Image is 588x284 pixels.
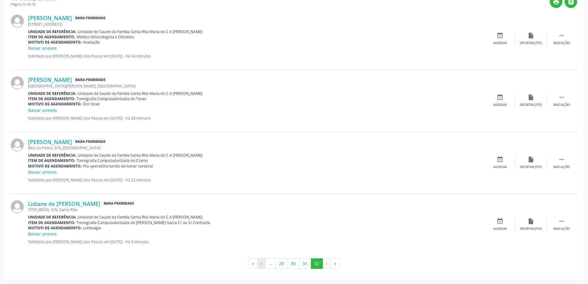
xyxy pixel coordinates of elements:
div: Mais ações [553,41,570,45]
img: img [11,15,24,28]
span: Baixa Prioridade [74,15,107,21]
div: [GEOGRAPHIC_DATA][PERSON_NAME], [GEOGRAPHIC_DATA] [28,83,485,89]
span: Unidade de Saude da Familia Santa Rita Maria do C A [PERSON_NAME] [77,29,202,34]
div: Mais ações [553,165,570,169]
div: Exportar (PDF) [520,227,542,231]
div: Agendar [493,103,507,107]
span: Baixa Prioridade [102,201,135,207]
a: Baixar anexos [28,107,57,113]
i: insert_drive_file [528,218,534,225]
span: Baixa Prioridade [74,139,107,145]
a: Baixar anexos [28,45,57,51]
i:  [558,218,565,225]
i: insert_drive_file [528,156,534,163]
span: Tomografia Computadorizada de [PERSON_NAME]-Sacra C/ ou S/ Contraste [77,220,210,225]
span: Unidade de Saude da Familia Santa Rita Maria do C A [PERSON_NAME] [77,153,202,158]
span: Unidade de Saude da Familia Santa Rita Maria do C A [PERSON_NAME] [77,91,202,96]
div: SÍTIO JIBÓIA, S/N, Santa Rita [28,207,485,212]
a: Baixar anexos [28,231,57,237]
img: img [11,200,24,213]
p: Solicitado por [PERSON_NAME] dos Passos em [DATE] - há 3 minutos [28,239,485,244]
i: event_available [497,218,503,225]
div: Bica da Pedra, S/N, [GEOGRAPHIC_DATA] [28,145,485,150]
b: Motivo de agendamento: [28,225,82,231]
i: insert_drive_file [528,32,534,39]
p: Solicitado por [PERSON_NAME] dos Passos em [DATE] - há 22 minutos [28,177,485,183]
b: Motivo de agendamento: [28,40,82,45]
a: [PERSON_NAME] [28,76,72,83]
a: [PERSON_NAME] [28,15,72,21]
div: Mais ações [553,103,570,107]
ul: Pagination [11,258,577,269]
img: img [11,138,24,151]
i:  [558,156,565,163]
span: Baixa Prioridade [74,77,107,83]
i: event_available [497,156,503,163]
span: Lombalgia [83,225,101,231]
b: Unidade de referência: [28,91,76,96]
i: insert_drive_file [528,94,534,101]
button: Go to previous page [257,258,266,269]
span: Unidade de Saude da Familia Santa Rita Maria do C A [PERSON_NAME] [77,214,202,220]
div: Exportar (PDF) [520,103,542,107]
div: Agendar [493,227,507,231]
b: Motivo de agendamento: [28,163,82,169]
p: Solicitado por [PERSON_NAME] dos Passos em [DATE] - há 34 minutos [28,53,485,59]
button: Go to page 30 [287,258,299,269]
b: Item de agendamento: [28,220,75,225]
b: Unidade de referência: [28,214,76,220]
i:  [558,94,565,101]
button: Go to page 29 [276,258,288,269]
div: Página 32 de 32 [11,2,57,7]
i: event_available [497,32,503,39]
div: Agendar [493,165,507,169]
div: Agendar [493,41,507,45]
b: Item de agendamento: [28,158,75,163]
a: Lidiane de [PERSON_NAME] [28,200,100,207]
b: Unidade de referência: [28,29,76,34]
div: Exportar (PDF) [520,41,542,45]
button: Go to page 32 [311,258,323,269]
i: event_available [497,94,503,101]
img: img [11,76,24,89]
span: Tomografia Computadorizada de Torax [77,96,146,101]
button: Go to first page [248,258,258,269]
b: Unidade de referência: [28,153,76,158]
b: Motivo de agendamento: [28,101,82,107]
b: Item de agendamento: [28,96,75,101]
div: [STREET_ADDRESS] [28,22,485,27]
span: Pós operatório tardio de tomar cerebral [83,163,153,169]
div: Mais ações [553,227,570,231]
span: Avaliação [83,40,100,45]
b: Item de agendamento: [28,34,75,40]
a: Baixar anexos [28,169,57,175]
span: Tomografia Computadorizada do Cranio [77,158,148,163]
button: Go to page 31 [299,258,311,269]
a: [PERSON_NAME] [28,138,72,145]
span: Dor tórax [83,101,99,107]
span: Médico Ginecologista e Obstetra [77,34,134,40]
div: Exportar (PDF) [520,165,542,169]
p: Solicitado por [PERSON_NAME] dos Passos em [DATE] - há 28 minutos [28,116,485,121]
i:  [558,32,565,39]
